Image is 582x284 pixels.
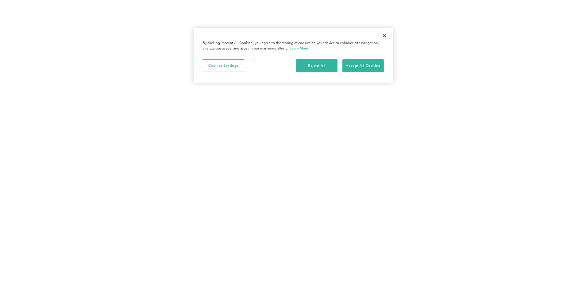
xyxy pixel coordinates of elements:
[342,59,384,72] button: Accept All Cookies
[378,29,391,42] button: Close
[296,59,337,72] button: Reject All
[203,41,384,51] div: By clicking “Accept All Cookies”, you agree to the storing of cookies on your device to enhance s...
[203,59,244,72] button: Cookies Settings
[290,46,308,50] a: More information about your privacy, opens in a new tab
[194,28,393,83] div: Cookie banner
[194,28,393,83] div: Privacy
